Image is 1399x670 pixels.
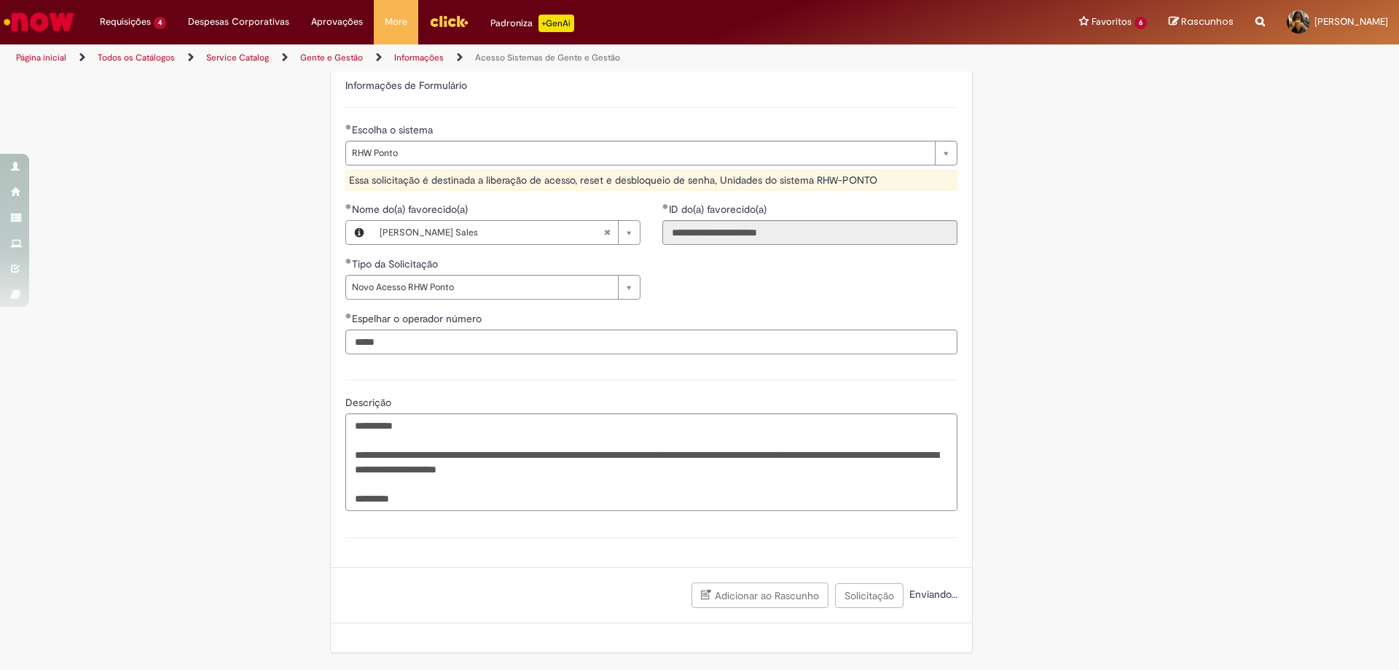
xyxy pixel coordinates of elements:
[352,203,471,216] span: Nome do(a) favorecido(a)
[154,17,166,29] span: 4
[11,44,922,71] ul: Trilhas de página
[372,221,640,244] a: [PERSON_NAME] SalesLimpar campo Nome do(a) favorecido(a)
[345,124,352,130] span: Obrigatório Preenchido
[345,313,352,319] span: Obrigatório Preenchido
[352,276,611,299] span: Novo Acesso RHW Ponto
[596,221,618,244] abbr: Limpar campo Nome do(a) favorecido(a)
[352,141,928,165] span: RHW Ponto
[385,15,407,29] span: More
[906,588,957,601] span: Enviando...
[16,52,66,63] a: Página inicial
[346,221,372,244] button: Nome do(a) favorecido(a), Visualizar este registro Laryssa Lima Sales
[100,15,151,29] span: Requisições
[1314,15,1388,28] span: [PERSON_NAME]
[1,7,77,36] img: ServiceNow
[352,123,436,136] span: Escolha o sistema
[538,15,574,32] p: +GenAi
[662,203,669,209] span: Obrigatório Preenchido
[1092,15,1132,29] span: Favoritos
[345,413,957,511] textarea: Descrição
[1181,15,1234,28] span: Rascunhos
[475,52,620,63] a: Acesso Sistemas de Gente e Gestão
[1135,17,1147,29] span: 6
[490,15,574,32] div: Padroniza
[345,330,957,354] input: Espelhar o operador número
[206,52,269,63] a: Service Catalog
[352,312,485,325] span: Espelhar o operador número
[1169,15,1234,29] a: Rascunhos
[380,221,603,244] span: [PERSON_NAME] Sales
[300,52,363,63] a: Gente e Gestão
[429,10,469,32] img: click_logo_yellow_360x200.png
[352,257,441,270] span: Tipo da Solicitação
[662,220,957,245] input: ID do(a) favorecido(a)
[345,169,957,191] div: Essa solicitação é destinada a liberação de acesso, reset e desbloqueio de senha, Unidades do sis...
[311,15,363,29] span: Aprovações
[669,203,769,216] span: Somente leitura - ID do(a) favorecido(a)
[345,396,394,409] span: Descrição
[345,203,352,209] span: Obrigatório Preenchido
[662,202,769,217] label: Somente leitura - ID do(a) favorecido(a)
[188,15,289,29] span: Despesas Corporativas
[345,258,352,264] span: Obrigatório Preenchido
[345,79,467,92] label: Informações de Formulário
[394,52,444,63] a: Informações
[98,52,175,63] a: Todos os Catálogos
